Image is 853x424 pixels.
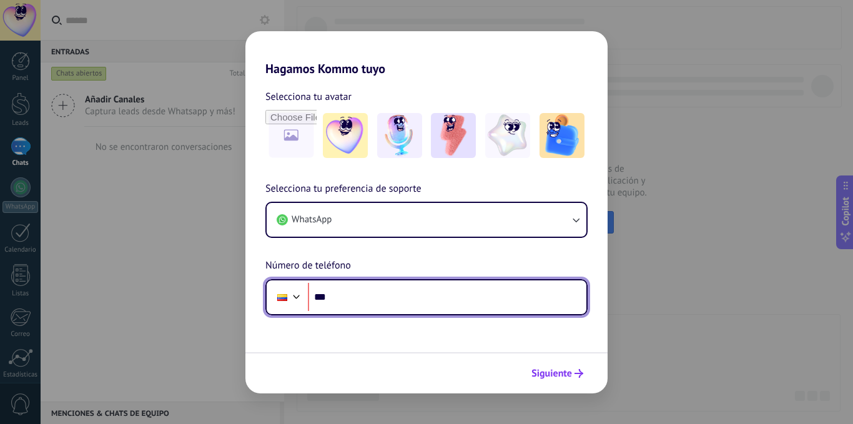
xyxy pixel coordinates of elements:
img: -4.jpeg [485,113,530,158]
button: WhatsApp [267,203,586,237]
button: Siguiente [526,363,589,384]
img: -3.jpeg [431,113,476,158]
img: -1.jpeg [323,113,368,158]
span: WhatsApp [292,214,332,226]
img: -2.jpeg [377,113,422,158]
div: Colombia: + 57 [270,284,294,310]
h2: Hagamos Kommo tuyo [245,31,608,76]
span: Número de teléfono [265,258,351,274]
img: -5.jpeg [540,113,584,158]
span: Selecciona tu avatar [265,89,352,105]
span: Siguiente [531,369,572,378]
span: Selecciona tu preferencia de soporte [265,181,422,197]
